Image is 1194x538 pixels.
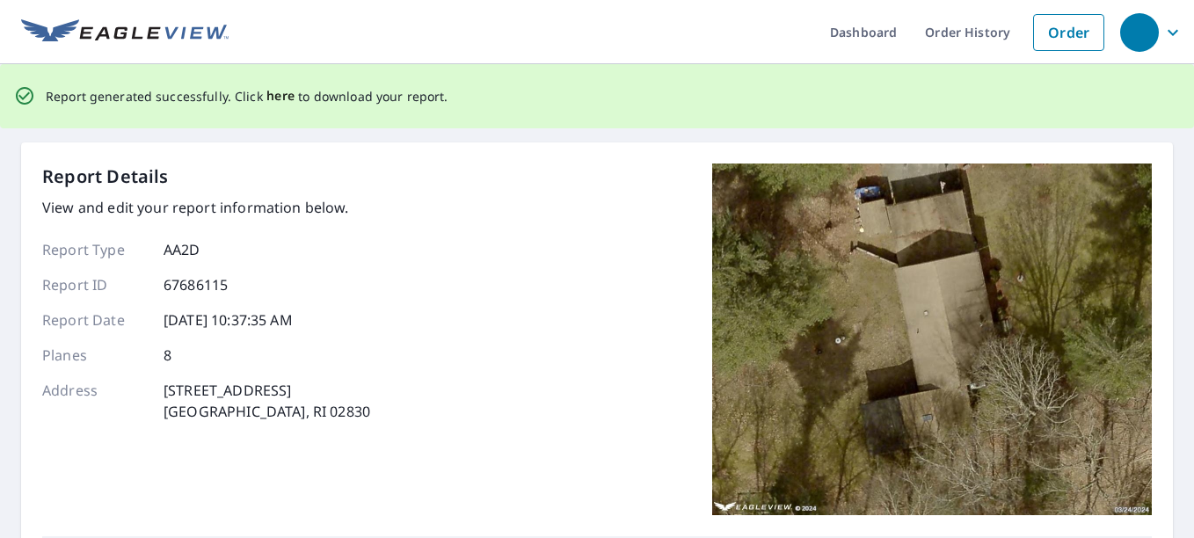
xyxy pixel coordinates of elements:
[712,164,1152,515] img: Top image
[266,85,295,107] button: here
[46,85,448,107] p: Report generated successfully. Click to download your report.
[164,274,228,295] p: 67686115
[42,345,148,366] p: Planes
[42,164,169,190] p: Report Details
[42,309,148,331] p: Report Date
[42,239,148,260] p: Report Type
[164,239,200,260] p: AA2D
[42,274,148,295] p: Report ID
[21,19,229,46] img: EV Logo
[164,380,370,422] p: [STREET_ADDRESS] [GEOGRAPHIC_DATA], RI 02830
[42,197,370,218] p: View and edit your report information below.
[1033,14,1104,51] a: Order
[42,380,148,422] p: Address
[164,309,293,331] p: [DATE] 10:37:35 AM
[164,345,171,366] p: 8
